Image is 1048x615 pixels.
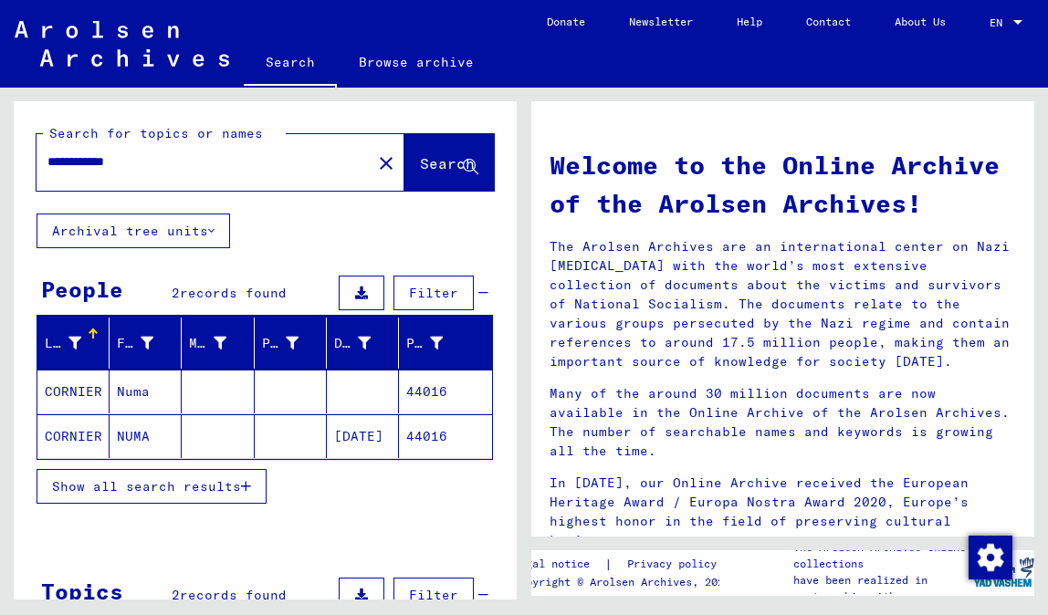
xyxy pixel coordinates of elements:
a: Legal notice [513,555,604,574]
mat-header-cell: Last Name [37,318,110,369]
a: Privacy policy [613,555,739,574]
div: People [41,273,123,306]
button: Filter [393,276,474,310]
div: Last Name [45,328,109,358]
div: Prisoner # [406,328,470,358]
div: First Name [117,328,181,358]
div: Last Name [45,334,81,353]
span: records found [180,285,287,301]
mat-cell: [DATE] [327,414,399,458]
p: Many of the around 30 million documents are now available in the Online Archive of the Arolsen Ar... [550,384,1016,461]
div: Maiden Name [189,328,253,358]
mat-header-cell: Prisoner # [399,318,492,369]
a: Search [244,40,337,88]
mat-icon: close [375,152,397,174]
button: Filter [393,578,474,612]
div: Prisoner # [406,334,443,353]
div: First Name [117,334,153,353]
span: 2 [172,587,180,603]
span: Show all search results [52,478,241,495]
div: Date of Birth [334,328,398,358]
div: Maiden Name [189,334,225,353]
span: Filter [409,285,458,301]
mat-header-cell: First Name [110,318,182,369]
p: The Arolsen Archives online collections [793,539,971,572]
button: Show all search results [37,469,267,504]
mat-header-cell: Maiden Name [182,318,254,369]
div: Place of Birth [262,334,299,353]
mat-cell: NUMA [110,414,182,458]
div: Topics [41,575,123,608]
p: The Arolsen Archives are an international center on Nazi [MEDICAL_DATA] with the world’s most ext... [550,237,1016,371]
mat-label: Search for topics or names [49,125,263,141]
span: 2 [172,285,180,301]
a: Browse archive [337,40,496,84]
div: Place of Birth [262,328,326,358]
mat-cell: 44016 [399,370,492,413]
img: Change consent [969,536,1012,579]
button: Clear [368,144,404,181]
mat-cell: 44016 [399,414,492,458]
mat-header-cell: Date of Birth [327,318,399,369]
span: records found [180,587,287,603]
span: Search [420,154,475,172]
mat-cell: Numa [110,370,182,413]
p: In [DATE], our Online Archive received the European Heritage Award / Europa Nostra Award 2020, Eu... [550,474,1016,550]
div: | [513,555,739,574]
h1: Welcome to the Online Archive of the Arolsen Archives! [550,146,1016,223]
mat-cell: CORNIER [37,370,110,413]
p: have been realized in partnership with [793,572,971,605]
mat-header-cell: Place of Birth [255,318,327,369]
div: Date of Birth [334,334,371,353]
p: Copyright © Arolsen Archives, 2021 [513,574,739,590]
mat-cell: CORNIER [37,414,110,458]
img: Arolsen_neg.svg [15,21,229,67]
span: EN [990,16,1010,29]
div: Change consent [968,535,1011,579]
span: Filter [409,587,458,603]
button: Archival tree units [37,214,230,248]
button: Search [404,134,494,191]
